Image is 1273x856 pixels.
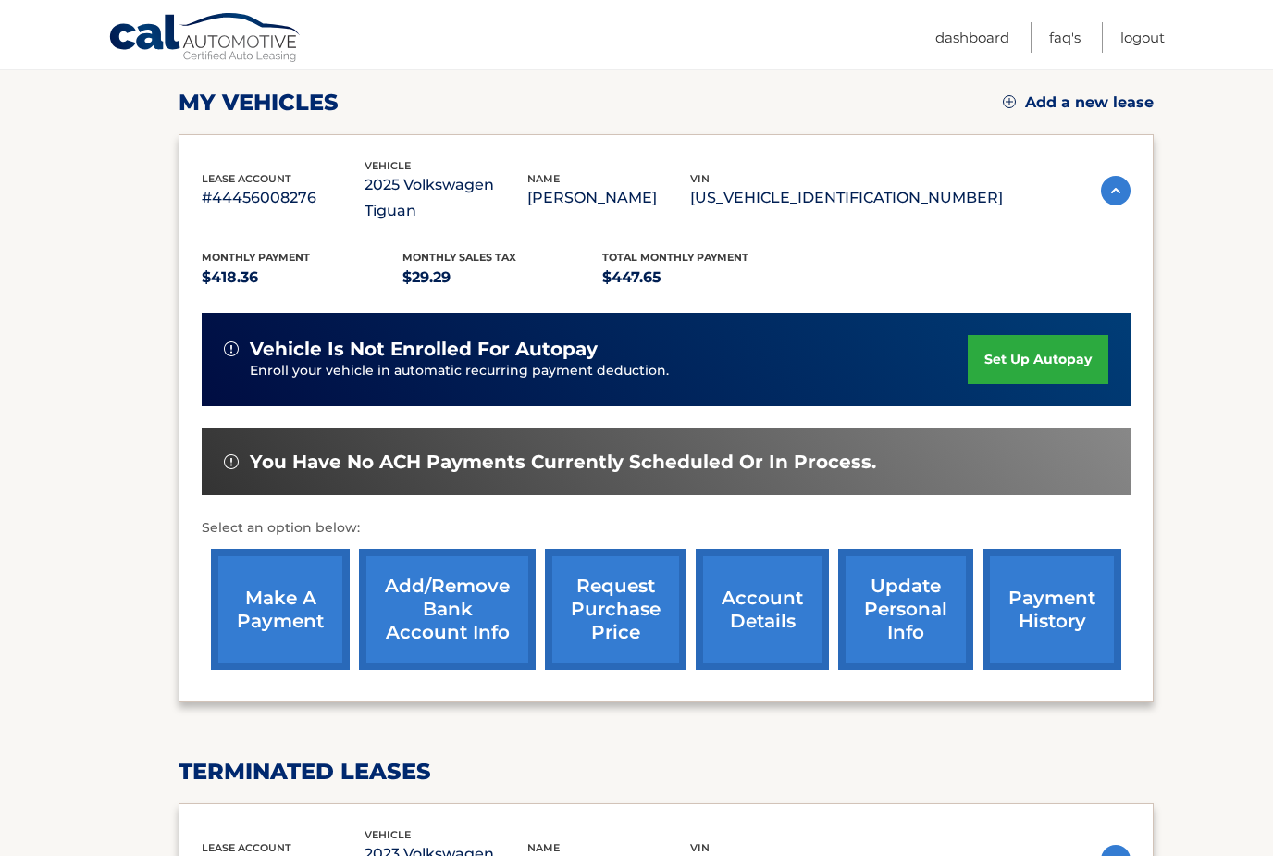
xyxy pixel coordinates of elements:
span: Total Monthly Payment [602,251,748,264]
span: vin [690,841,710,854]
a: update personal info [838,549,973,670]
a: Add a new lease [1003,93,1154,112]
span: name [527,841,560,854]
span: vehicle [365,828,411,841]
span: lease account [202,172,291,185]
span: You have no ACH payments currently scheduled or in process. [250,451,876,474]
p: $418.36 [202,265,402,291]
span: Monthly sales Tax [402,251,516,264]
span: vehicle is not enrolled for autopay [250,338,598,361]
span: vehicle [365,159,411,172]
a: Dashboard [935,22,1009,53]
img: alert-white.svg [224,341,239,356]
img: add.svg [1003,95,1016,108]
a: request purchase price [545,549,686,670]
p: $447.65 [602,265,803,291]
p: $29.29 [402,265,603,291]
p: Enroll your vehicle in automatic recurring payment deduction. [250,361,968,381]
img: accordion-active.svg [1101,176,1131,205]
a: FAQ's [1049,22,1081,53]
h2: terminated leases [179,758,1154,786]
h2: my vehicles [179,89,339,117]
p: 2025 Volkswagen Tiguan [365,172,527,224]
a: payment history [983,549,1121,670]
span: name [527,172,560,185]
a: make a payment [211,549,350,670]
img: alert-white.svg [224,454,239,469]
a: Logout [1120,22,1165,53]
p: Select an option below: [202,517,1131,540]
p: [US_VEHICLE_IDENTIFICATION_NUMBER] [690,185,1003,211]
p: [PERSON_NAME] [527,185,690,211]
span: vin [690,172,710,185]
a: Add/Remove bank account info [359,549,536,670]
span: lease account [202,841,291,854]
a: set up autopay [968,335,1108,384]
span: Monthly Payment [202,251,310,264]
p: #44456008276 [202,185,365,211]
a: Cal Automotive [108,12,303,66]
a: account details [696,549,829,670]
